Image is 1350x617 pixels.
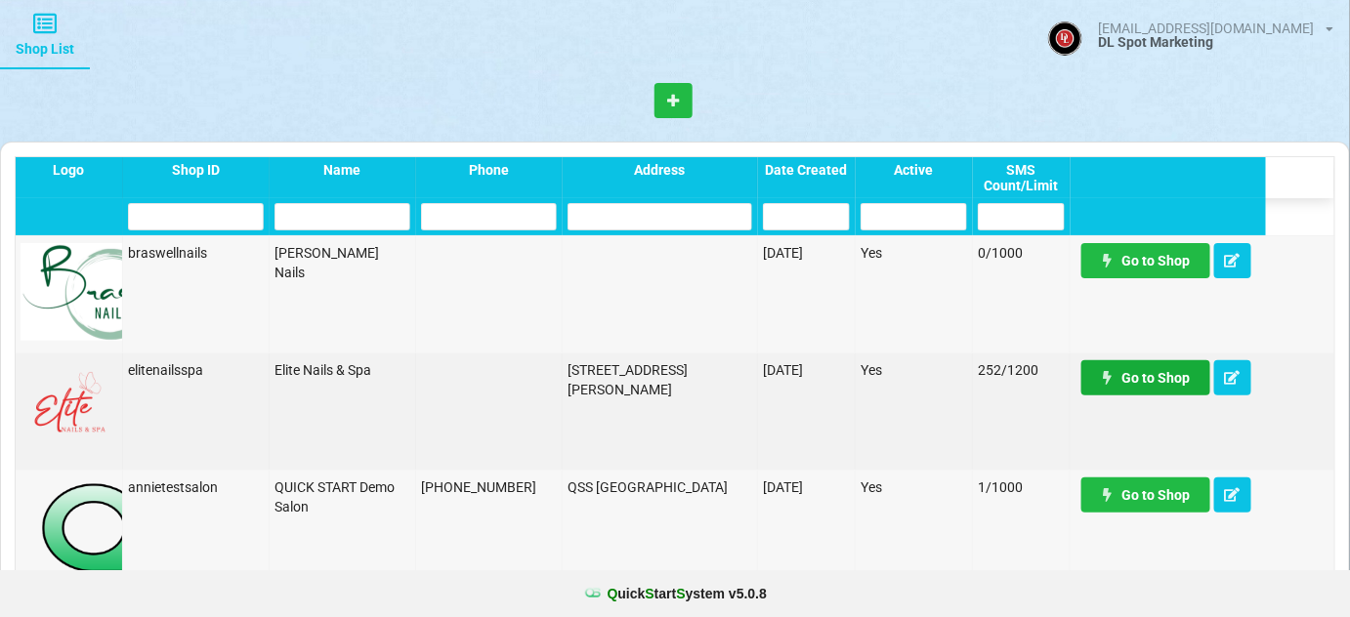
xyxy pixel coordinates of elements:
[1048,21,1082,56] img: ACg8ocJBJY4Ud2iSZOJ0dI7f7WKL7m7EXPYQEjkk1zIsAGHMA41r1c4--g=s96-c
[1081,243,1210,278] a: Go to Shop
[1098,35,1334,49] div: DL Spot Marketing
[274,243,410,282] div: [PERSON_NAME] Nails
[763,243,850,263] div: [DATE]
[21,360,118,458] img: EliteNailsSpa-Logo1.png
[128,243,264,263] div: braswellnails
[861,243,967,263] div: Yes
[21,162,117,178] div: Logo
[568,162,752,178] div: Address
[608,586,618,601] span: Q
[861,360,967,380] div: Yes
[978,477,1065,497] div: 1/1000
[128,477,264,497] div: annietestsalon
[128,162,264,178] div: Shop ID
[568,477,752,497] div: QSS [GEOGRAPHIC_DATA]
[763,477,850,497] div: [DATE]
[978,162,1065,193] div: SMS Count/Limit
[1081,477,1210,513] a: Go to Shop
[861,162,967,178] div: Active
[274,360,410,380] div: Elite Nails & Spa
[421,162,557,178] div: Phone
[1098,21,1315,35] div: [EMAIL_ADDRESS][DOMAIN_NAME]
[274,477,410,516] div: QUICK START Demo Salon
[763,360,850,380] div: [DATE]
[274,162,410,178] div: Name
[646,586,654,601] span: S
[978,243,1065,263] div: 0/1000
[763,162,850,178] div: Date Created
[676,586,685,601] span: S
[1081,360,1210,395] a: Go to Shop
[128,360,264,380] div: elitenailsspa
[583,584,603,603] img: favicon.ico
[21,243,411,341] img: BraswellNails-logo.png
[568,360,752,399] div: [STREET_ADDRESS][PERSON_NAME]
[608,584,767,603] b: uick tart ystem v 5.0.8
[978,360,1065,380] div: 252/1200
[861,477,967,497] div: Yes
[21,477,672,575] img: QSS_Logo.png
[421,477,557,497] div: [PHONE_NUMBER]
